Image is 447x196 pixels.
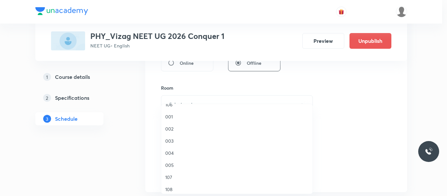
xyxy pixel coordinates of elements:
span: 107 [165,174,309,181]
span: 106 [165,101,309,108]
span: 108 [165,186,309,193]
span: 002 [165,125,309,132]
span: 003 [165,137,309,144]
span: 005 [165,162,309,169]
span: 001 [165,113,309,120]
span: 004 [165,150,309,156]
